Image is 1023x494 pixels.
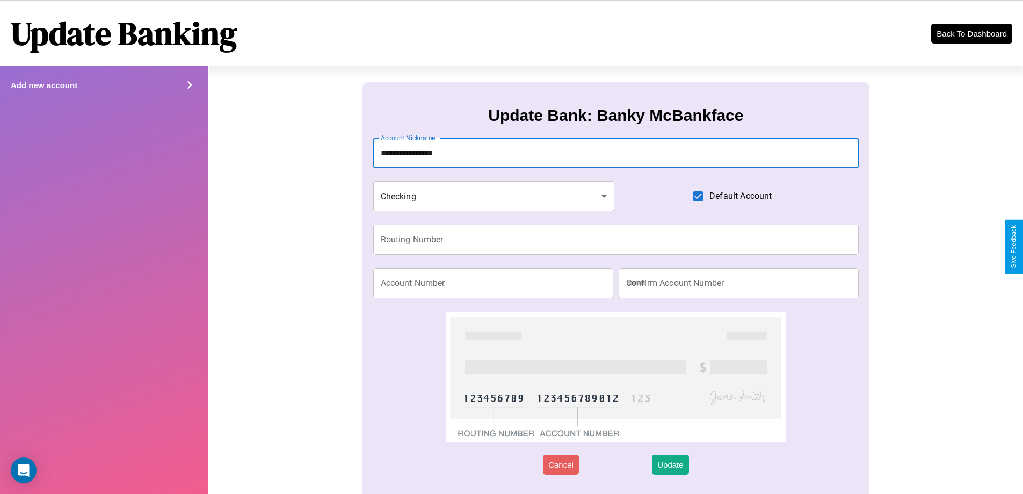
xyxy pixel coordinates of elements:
label: Account Nickname [381,133,436,142]
h1: Update Banking [11,11,237,55]
button: Back To Dashboard [931,24,1012,44]
div: Give Feedback [1010,225,1018,269]
div: Checking [373,181,615,211]
button: Update [652,455,688,475]
div: Open Intercom Messenger [11,457,37,483]
h3: Update Bank: Banky McBankface [488,106,743,125]
span: Default Account [709,190,772,203]
button: Cancel [543,455,579,475]
h4: Add new account [11,81,77,90]
img: check [446,312,786,442]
